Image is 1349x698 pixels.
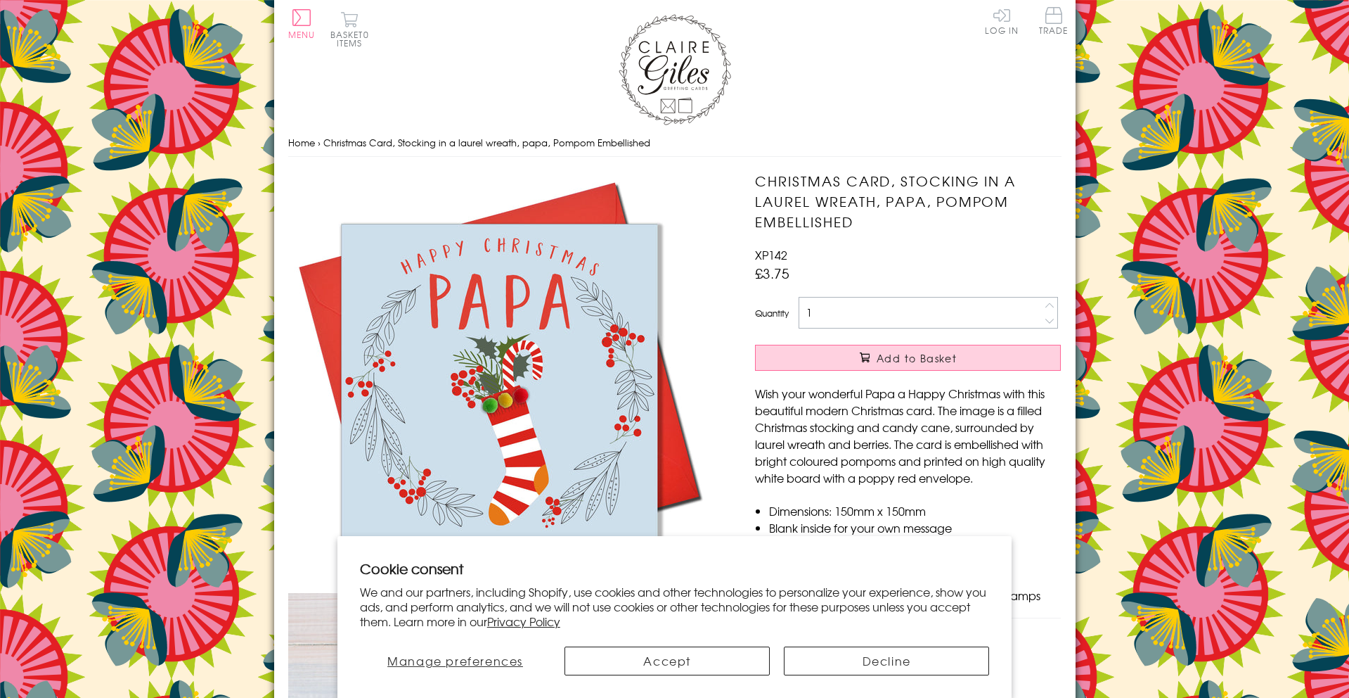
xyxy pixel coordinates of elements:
[755,307,789,319] label: Quantity
[769,502,1061,519] li: Dimensions: 150mm x 150mm
[288,129,1061,158] nav: breadcrumbs
[769,519,1061,536] li: Blank inside for your own message
[337,28,369,49] span: 0 items
[985,7,1019,34] a: Log In
[360,647,551,675] button: Manage preferences
[755,246,787,263] span: XP142
[288,9,316,39] button: Menu
[360,559,990,578] h2: Cookie consent
[323,136,650,149] span: Christmas Card, Stocking in a laurel wreath, papa, Pompom Embellished
[330,11,369,47] button: Basket0 items
[755,171,1061,231] h1: Christmas Card, Stocking in a laurel wreath, papa, Pompom Embellished
[619,14,731,125] img: Claire Giles Greetings Cards
[1039,7,1069,34] span: Trade
[288,28,316,41] span: Menu
[318,136,321,149] span: ›
[1039,7,1069,37] a: Trade
[360,585,990,628] p: We and our partners, including Shopify, use cookies and other technologies to personalize your ex...
[288,171,710,593] img: Christmas Card, Stocking in a laurel wreath, papa, Pompom Embellished
[784,647,989,675] button: Decline
[387,652,523,669] span: Manage preferences
[564,647,770,675] button: Accept
[877,351,957,365] span: Add to Basket
[755,385,1061,486] p: Wish your wonderful Papa a Happy Christmas with this beautiful modern Christmas card. The image i...
[288,136,315,149] a: Home
[487,613,560,630] a: Privacy Policy
[755,263,789,283] span: £3.75
[755,345,1061,371] button: Add to Basket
